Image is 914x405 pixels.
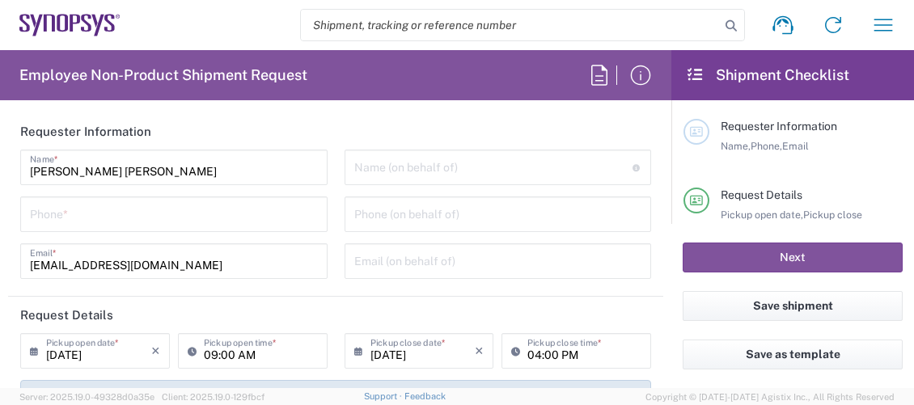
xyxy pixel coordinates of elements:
[475,338,484,364] i: ×
[364,391,404,401] a: Support
[721,120,837,133] span: Requester Information
[721,209,803,221] span: Pickup open date,
[20,124,151,140] h2: Requester Information
[683,340,903,369] button: Save as template
[162,392,264,402] span: Client: 2025.19.0-129fbcf
[151,338,160,364] i: ×
[686,65,849,85] h2: Shipment Checklist
[751,140,782,152] span: Phone,
[19,65,307,85] h2: Employee Non-Product Shipment Request
[19,392,154,402] span: Server: 2025.19.0-49328d0a35e
[404,391,446,401] a: Feedback
[645,390,895,404] span: Copyright © [DATE]-[DATE] Agistix Inc., All Rights Reserved
[683,291,903,321] button: Save shipment
[683,243,903,272] button: Next
[20,307,113,323] h2: Request Details
[721,188,802,201] span: Request Details
[782,140,809,152] span: Email
[744,223,827,235] span: Pickup open time,
[301,10,720,40] input: Shipment, tracking or reference number
[721,140,751,152] span: Name,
